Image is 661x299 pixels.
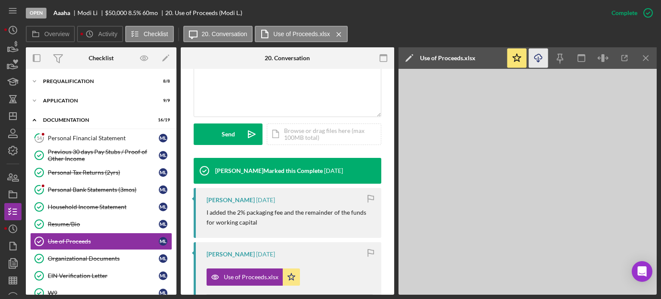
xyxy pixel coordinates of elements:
div: Personal Financial Statement [48,135,159,142]
div: 20. Use of Proceeds (Modi L.) [165,9,242,16]
div: M L [159,134,167,142]
div: Prequalification [43,79,148,84]
div: M L [159,289,167,297]
time: 2025-09-19 15:25 [256,197,275,203]
b: Aaaha [53,9,70,16]
div: 9 / 9 [154,98,170,103]
iframe: Document Preview [398,69,657,295]
a: Household Income StatementML [30,198,172,216]
div: M L [159,168,167,177]
time: 2025-09-19 15:25 [324,167,343,174]
a: Personal Tax Returns (2yrs)ML [30,164,172,181]
time: 2025-09-19 15:24 [256,251,275,258]
a: 14Personal Financial StatementML [30,129,172,147]
a: Resume/BioML [30,216,172,233]
a: EIN Verification LetterML [30,267,172,284]
div: M L [159,151,167,160]
div: Open [26,8,46,18]
div: Organizational Documents [48,255,159,262]
div: Use of Proceeds.xlsx [420,55,476,62]
tspan: 14 [37,135,42,141]
p: I added the 2% packaging fee and the remainder of the funds for working capital [207,208,373,227]
button: Complete [603,4,657,22]
div: Application [43,98,148,103]
label: Activity [98,31,117,37]
div: [PERSON_NAME] [207,251,255,258]
div: 8.5 % [128,9,141,16]
button: Activity [77,26,123,42]
label: Overview [44,31,69,37]
div: Checklist [89,55,114,62]
a: Use of ProceedsML [30,233,172,250]
div: Open Intercom Messenger [632,261,652,282]
div: [PERSON_NAME] [207,197,255,203]
button: Send [194,123,263,145]
label: Checklist [144,31,168,37]
div: M L [159,220,167,228]
div: 8 / 8 [154,79,170,84]
div: Previous 30 days Pay Stubs / Proof of Other Income [48,148,159,162]
button: 20. Conversation [183,26,253,42]
div: Documentation [43,117,148,123]
div: W9 [48,290,159,296]
span: $50,000 [105,9,127,16]
a: Previous 30 days Pay Stubs / Proof of Other IncomeML [30,147,172,164]
div: 16 / 19 [154,117,170,123]
button: Use of Proceeds.xlsx [255,26,348,42]
div: 20. Conversation [265,55,310,62]
div: Use of Proceeds [48,238,159,245]
button: Checklist [125,26,174,42]
div: EIN Verification Letter [48,272,159,279]
div: M L [159,271,167,280]
div: Complete [612,4,637,22]
div: Household Income Statement [48,203,159,210]
a: Organizational DocumentsML [30,250,172,267]
div: M L [159,203,167,211]
button: Overview [26,26,75,42]
label: Use of Proceeds.xlsx [273,31,330,37]
label: 20. Conversation [202,31,247,37]
div: 60 mo [142,9,158,16]
div: Personal Bank Statements (3mos) [48,186,159,193]
div: Send [222,123,235,145]
div: Use of Proceeds.xlsx [224,274,278,281]
div: Resume/Bio [48,221,159,228]
div: [PERSON_NAME] Marked this Complete [215,167,323,174]
div: Modi Li [77,9,105,16]
div: Personal Tax Returns (2yrs) [48,169,159,176]
a: Personal Bank Statements (3mos)ML [30,181,172,198]
button: Use of Proceeds.xlsx [207,268,300,286]
div: M L [159,185,167,194]
div: M L [159,254,167,263]
div: M L [159,237,167,246]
